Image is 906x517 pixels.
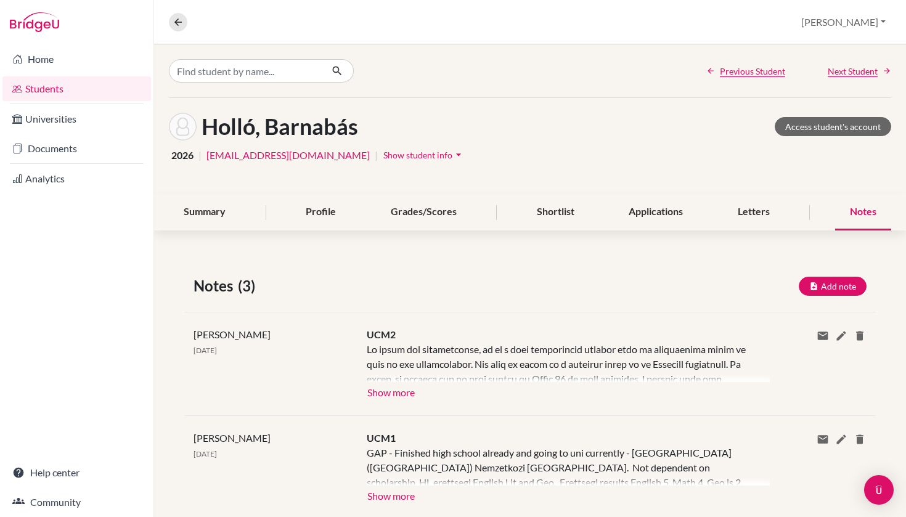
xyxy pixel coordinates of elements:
button: Show student infoarrow_drop_down [383,145,465,165]
button: [PERSON_NAME] [796,10,891,34]
a: Documents [2,136,151,161]
a: Next Student [828,65,891,78]
div: Summary [169,194,240,230]
div: Notes [835,194,891,230]
a: Previous Student [706,65,785,78]
a: Help center [2,460,151,485]
div: Open Intercom Messenger [864,475,894,505]
span: UCM2 [367,328,396,340]
div: Lo ipsum dol sitametconse, ad el s doei temporincid utlabor etdo ma aliquaenima minim ve quis no ... [367,342,752,382]
a: [EMAIL_ADDRESS][DOMAIN_NAME] [206,148,370,163]
a: Community [2,490,151,515]
button: Add note [799,277,867,296]
span: (3) [238,275,260,297]
span: | [375,148,378,163]
span: Show student info [383,150,452,160]
div: GAP - Finished high school already and going to uni currently - [GEOGRAPHIC_DATA] ([GEOGRAPHIC_DA... [367,446,752,486]
h1: Holló, Barnabás [202,113,358,140]
span: | [198,148,202,163]
span: Notes [194,275,238,297]
i: arrow_drop_down [452,149,465,161]
input: Find student by name... [169,59,322,83]
img: Barnabás Holló's avatar [169,113,197,140]
a: Home [2,47,151,71]
div: Profile [291,194,351,230]
span: Next Student [828,65,878,78]
span: [DATE] [194,449,217,458]
span: [PERSON_NAME] [194,328,271,340]
span: 2026 [171,148,194,163]
span: [DATE] [194,346,217,355]
button: Show more [367,382,415,401]
div: Applications [614,194,698,230]
span: [PERSON_NAME] [194,432,271,444]
div: Letters [723,194,785,230]
a: Universities [2,107,151,131]
a: Analytics [2,166,151,191]
img: Bridge-U [10,12,59,32]
div: Shortlist [522,194,589,230]
span: UCM1 [367,432,396,444]
span: Previous Student [720,65,785,78]
a: Access student's account [775,117,891,136]
a: Students [2,76,151,101]
div: Grades/Scores [376,194,471,230]
button: Show more [367,486,415,504]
